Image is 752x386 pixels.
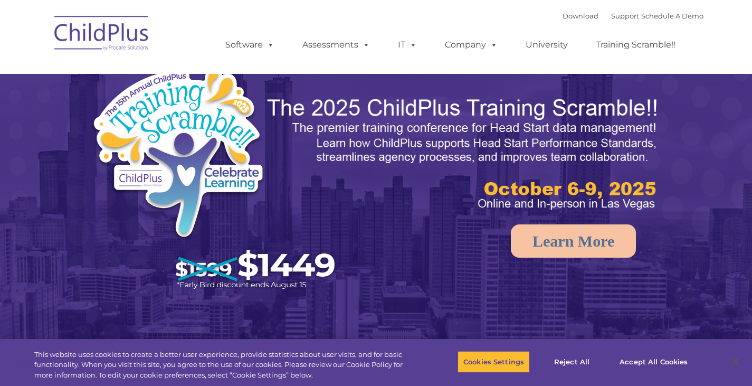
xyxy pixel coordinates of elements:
[641,12,703,20] a: Schedule A Demo
[215,34,285,55] a: Software
[147,70,179,78] span: Last name
[515,34,578,55] a: University
[34,350,414,381] div: This website uses cookies to create a better user experience, provide statistics about user visit...
[563,12,703,20] font: |
[147,113,192,121] span: Phone number
[539,351,605,373] button: Reject All
[563,12,598,20] a: Download
[49,8,155,61] img: ChildPlus by Procare Solutions
[434,34,508,55] a: Company
[458,351,530,373] button: Cookies Settings
[387,34,427,55] a: IT
[614,351,693,373] button: Accept All Cookies
[611,12,639,20] a: Support
[724,350,747,373] button: Close
[585,34,686,55] a: Training Scramble!!
[511,224,636,258] a: Learn More
[292,34,380,55] a: Assessments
